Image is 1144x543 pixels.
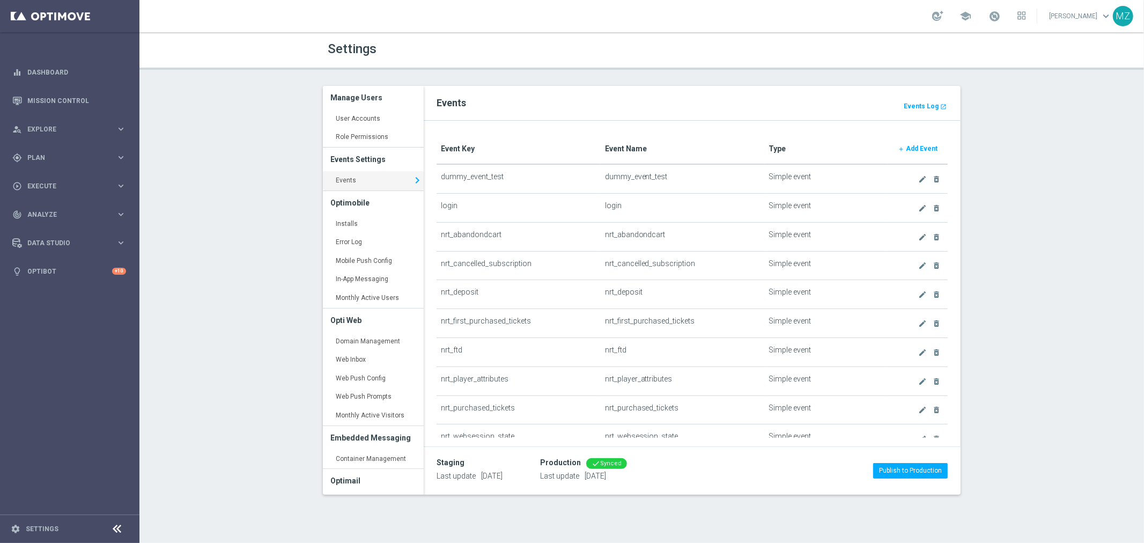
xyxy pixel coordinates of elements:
a: Error Log [323,233,424,252]
td: nrt_cancelled_subscription [601,251,765,280]
p: Last update [540,471,627,481]
td: nrt_purchased_tickets [437,395,601,424]
th: Event Key [437,134,601,164]
td: nrt_ftd [437,337,601,366]
a: Optibot [27,257,112,285]
a: Web Push Prompts [323,387,424,407]
i: person_search [12,124,22,134]
a: Installs [323,215,424,234]
i: create [918,175,927,184]
div: Execute [12,181,116,191]
td: nrt_websession_state [601,424,765,453]
a: Monthly Active Visitors [323,406,424,425]
td: nrt_player_attributes [437,366,601,395]
td: Simple event [765,222,888,251]
i: delete_forever [932,261,941,270]
i: delete_forever [932,348,941,357]
div: Analyze [12,210,116,219]
i: gps_fixed [12,153,22,163]
i: create [918,261,927,270]
button: person_search Explore keyboard_arrow_right [12,125,127,134]
td: nrt_websession_state [437,424,601,453]
i: keyboard_arrow_right [116,238,126,248]
td: Simple event [765,309,888,338]
div: MZ [1113,6,1133,26]
td: Simple event [765,164,888,193]
td: nrt_purchased_tickets [601,395,765,424]
i: keyboard_arrow_right [411,172,424,188]
button: Publish to Production [873,463,948,478]
i: lightbulb [12,267,22,276]
div: Data Studio [12,238,116,248]
span: [DATE] [481,472,503,480]
span: Synced [600,460,622,467]
span: Data Studio [27,240,116,246]
td: nrt_player_attributes [601,366,765,395]
h3: Optimail [331,469,416,493]
td: Simple event [765,424,888,453]
i: create [918,435,927,443]
i: delete_forever [932,377,941,386]
td: nrt_ftd [601,337,765,366]
td: nrt_first_purchased_tickets [437,309,601,338]
i: create [918,406,927,414]
td: dummy_event_test [437,164,601,193]
th: Type [765,134,888,164]
a: Settings [26,526,58,532]
i: launch [940,104,947,110]
i: delete_forever [932,175,941,184]
div: Staging [437,458,464,467]
a: Events [323,171,424,190]
i: delete_forever [932,290,941,299]
div: Plan [12,153,116,163]
i: keyboard_arrow_right [116,152,126,163]
div: Dashboard [12,58,126,86]
h3: Optimobile [331,191,416,215]
i: create [918,204,927,212]
td: nrt_deposit [601,280,765,309]
td: Simple event [765,280,888,309]
i: keyboard_arrow_right [116,209,126,219]
i: done [592,459,600,468]
i: delete_forever [932,233,941,241]
i: delete_forever [932,319,941,328]
a: Role Permissions [323,128,424,147]
i: create [918,348,927,357]
i: create [918,290,927,299]
i: create [918,319,927,328]
a: Mission Control [27,86,126,115]
i: keyboard_arrow_right [116,124,126,134]
button: play_circle_outline Execute keyboard_arrow_right [12,182,127,190]
div: Mission Control [12,97,127,105]
span: Analyze [27,211,116,218]
h1: Settings [328,41,634,57]
a: Monthly Active Users [323,289,424,308]
button: track_changes Analyze keyboard_arrow_right [12,210,127,219]
span: school [960,10,971,22]
i: keyboard_arrow_right [116,181,126,191]
a: In-App Messaging [323,270,424,289]
div: equalizer Dashboard [12,68,127,77]
i: play_circle_outline [12,181,22,191]
div: +10 [112,268,126,275]
h3: Manage Users [331,86,416,109]
td: Simple event [765,337,888,366]
i: track_changes [12,210,22,219]
td: login [437,194,601,223]
div: Production [540,458,581,467]
td: nrt_first_purchased_tickets [601,309,765,338]
i: create [918,233,927,241]
i: add [898,146,904,152]
td: nrt_abandondcart [601,222,765,251]
div: Optibot [12,257,126,285]
span: [DATE] [585,472,606,480]
td: Simple event [765,395,888,424]
button: Data Studio keyboard_arrow_right [12,239,127,247]
button: gps_fixed Plan keyboard_arrow_right [12,153,127,162]
a: Web Inbox [323,350,424,370]
p: Last update [437,471,503,481]
div: Explore [12,124,116,134]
